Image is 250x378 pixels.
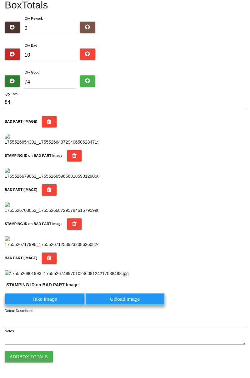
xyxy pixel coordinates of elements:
b: BAD PART (IMAGE) [5,256,37,260]
label: Defect Description [5,308,33,314]
button: STAMPING ID on BAD PART Image [67,150,82,161]
img: 1755526801993_17555267499701024609124217038483.jpg [5,270,129,277]
img: 1755526654301_17555266437294065062847194385328.jpg [5,134,98,146]
label: Qty Bad [25,43,37,47]
b: STAMPING ID on BAD PART Image [5,154,62,157]
button: BAD PART (IMAGE) [42,116,57,127]
label: Notes [5,329,14,334]
b: STAMPING ID on BAD PART Image [6,282,78,287]
b: STAMPING ID on BAD PART Image [5,222,62,226]
button: BAD PART (IMAGE) [42,184,57,196]
label: Qty Rework [25,17,43,20]
button: BAD PART (IMAGE) [42,253,57,264]
img: 1755526708053_17555266872957846157959905952444.jpg [5,202,98,214]
img: 1755526679061_17555266596668185901290667334750.jpg [5,168,98,180]
button: STAMPING ID on BAD PART Image [67,218,82,230]
label: Upload Image [85,293,165,305]
button: AddBox Totals [5,351,53,362]
b: BAD PART (IMAGE) [5,188,37,192]
b: BAD PART (IMAGE) [5,120,37,123]
label: Take Image [5,293,85,305]
label: Qty Total [5,91,18,97]
label: Qty Good [25,70,40,74]
img: 1755526717996_17555267125392320862608241869611.jpg [5,236,98,248]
